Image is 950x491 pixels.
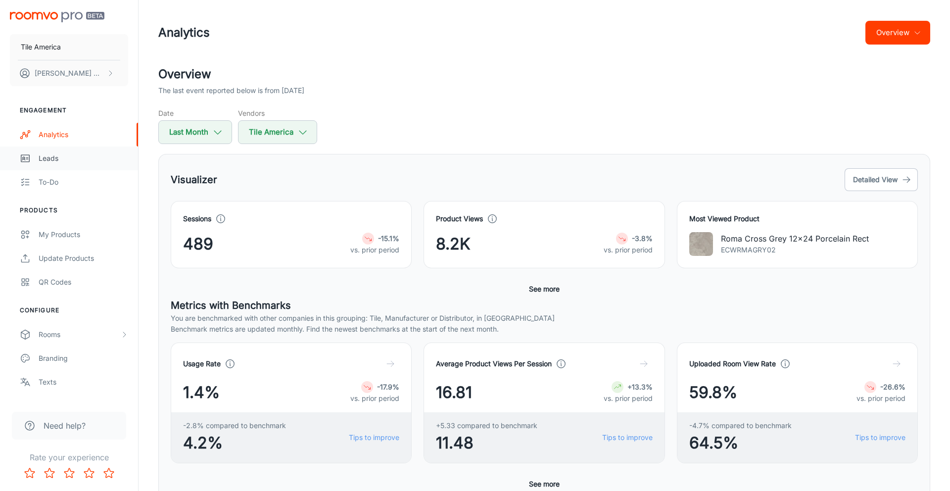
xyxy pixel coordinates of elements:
button: See more [525,280,564,298]
img: Roomvo PRO Beta [10,12,104,22]
strong: -15.1% [378,234,399,243]
strong: -3.8% [632,234,653,243]
img: Roma Cross Grey 12x24 Porcelain Rect [689,232,713,256]
div: Update Products [39,253,128,264]
p: [PERSON_NAME] Querker [35,68,104,79]
span: 11.48 [436,431,537,455]
h5: Metrics with Benchmarks [171,298,918,313]
h4: Uploaded Room View Rate [689,358,776,369]
h1: Analytics [158,24,210,42]
h4: Product Views [436,213,483,224]
p: You are benchmarked with other companies in this grouping: Tile, Manufacturer or Distributor, in ... [171,313,918,324]
button: Rate 1 star [20,463,40,483]
p: vs. prior period [604,393,653,404]
div: Analytics [39,129,128,140]
span: -2.8% compared to benchmark [183,420,286,431]
div: Branding [39,353,128,364]
strong: -26.6% [880,383,905,391]
p: Roma Cross Grey 12x24 Porcelain Rect [721,233,869,245]
p: vs. prior period [604,245,653,255]
span: 4.2% [183,431,286,455]
span: -4.7% compared to benchmark [689,420,792,431]
span: 16.81 [436,381,472,404]
strong: +13.3% [627,383,653,391]
button: Overview [865,21,930,45]
h4: Average Product Views Per Session [436,358,552,369]
button: Detailed View [845,168,918,191]
a: Tips to improve [349,432,399,443]
p: Benchmark metrics are updated monthly. Find the newest benchmarks at the start of the next month. [171,324,918,335]
p: Tile America [21,42,61,52]
button: Rate 4 star [79,463,99,483]
span: +5.33 compared to benchmark [436,420,537,431]
button: Last Month [158,120,232,144]
h4: Most Viewed Product [689,213,905,224]
div: QR Codes [39,277,128,288]
p: ECWRMAGRY02 [721,245,869,255]
div: My Products [39,229,128,240]
button: [PERSON_NAME] Querker [10,60,128,86]
button: Tile America [10,34,128,60]
p: The last event reported below is from [DATE] [158,85,304,96]
div: To-do [39,177,128,188]
p: Rate your experience [8,451,130,463]
span: 64.5% [689,431,792,455]
span: 489 [183,232,213,256]
h4: Usage Rate [183,358,221,369]
span: Need help? [44,420,86,432]
span: 1.4% [183,381,220,404]
button: Tile America [238,120,317,144]
span: 59.8% [689,381,737,404]
p: vs. prior period [350,245,399,255]
a: Tips to improve [855,432,905,443]
h5: Vendors [238,108,317,118]
p: vs. prior period [856,393,905,404]
div: Leads [39,153,128,164]
div: Rooms [39,329,120,340]
span: 8.2K [436,232,471,256]
h5: Visualizer [171,172,217,187]
div: Texts [39,377,128,388]
strong: -17.9% [377,383,399,391]
h4: Sessions [183,213,211,224]
button: Rate 5 star [99,463,119,483]
button: Rate 3 star [59,463,79,483]
h5: Date [158,108,232,118]
button: Rate 2 star [40,463,59,483]
a: Tips to improve [602,432,653,443]
p: vs. prior period [350,393,399,404]
h2: Overview [158,65,930,83]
